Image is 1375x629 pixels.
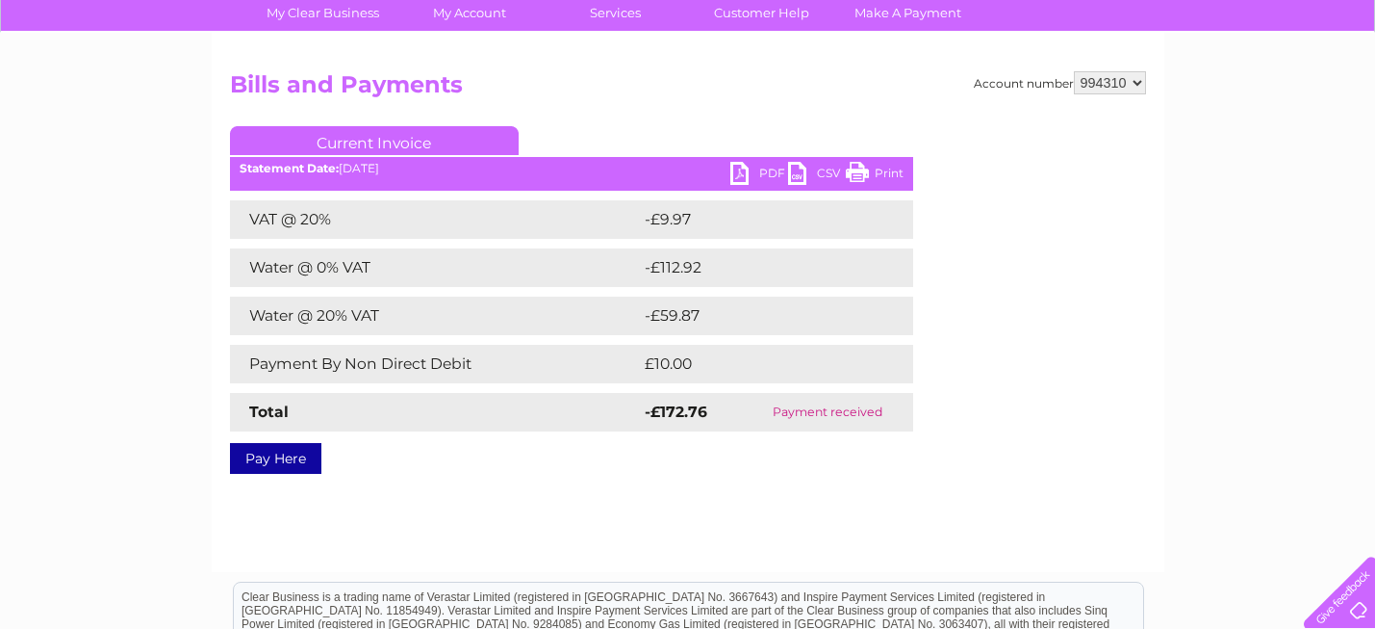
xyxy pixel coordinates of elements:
[230,249,640,287] td: Water @ 0% VAT
[1084,82,1127,96] a: Energy
[230,345,640,383] td: Payment By Non Direct Debit
[1012,10,1145,34] a: 0333 014 3131
[788,162,846,190] a: CSV
[234,11,1143,93] div: Clear Business is a trading name of Verastar Limited (registered in [GEOGRAPHIC_DATA] No. 3667643...
[1311,82,1357,96] a: Log out
[230,200,640,239] td: VAT @ 20%
[1208,82,1235,96] a: Blog
[974,71,1146,94] div: Account number
[730,162,788,190] a: PDF
[1138,82,1196,96] a: Telecoms
[1247,82,1294,96] a: Contact
[640,249,878,287] td: -£112.92
[846,162,904,190] a: Print
[640,345,874,383] td: £10.00
[230,71,1146,108] h2: Bills and Payments
[743,393,913,432] td: Payment received
[230,126,519,155] a: Current Invoice
[640,200,873,239] td: -£9.97
[240,161,339,175] b: Statement Date:
[230,443,321,474] a: Pay Here
[1036,82,1073,96] a: Water
[249,403,289,421] strong: Total
[645,403,707,421] strong: -£172.76
[230,297,640,335] td: Water @ 20% VAT
[230,162,913,175] div: [DATE]
[640,297,878,335] td: -£59.87
[48,50,146,109] img: logo.png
